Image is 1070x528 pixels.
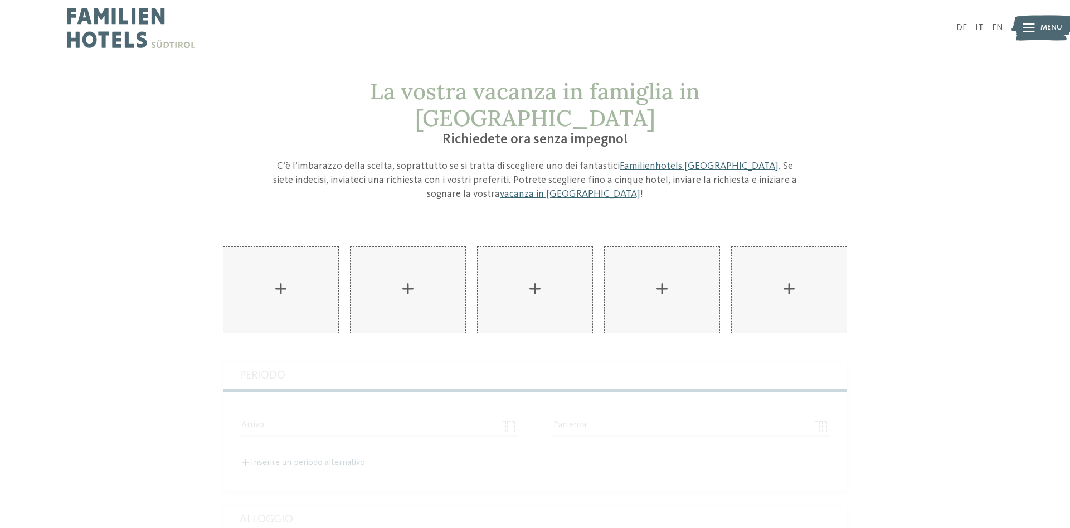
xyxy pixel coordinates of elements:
[370,77,700,132] span: La vostra vacanza in famiglia in [GEOGRAPHIC_DATA]
[1040,22,1062,33] span: Menu
[975,23,984,32] a: IT
[270,159,800,202] p: C’è l’imbarazzo della scelta, soprattutto se si tratta di scegliere uno dei fantastici . Se siete...
[620,161,779,171] a: Familienhotels [GEOGRAPHIC_DATA]
[956,23,967,32] a: DE
[442,133,628,147] span: Richiedete ora senza impegno!
[500,189,640,199] a: vacanza in [GEOGRAPHIC_DATA]
[992,23,1003,32] a: EN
